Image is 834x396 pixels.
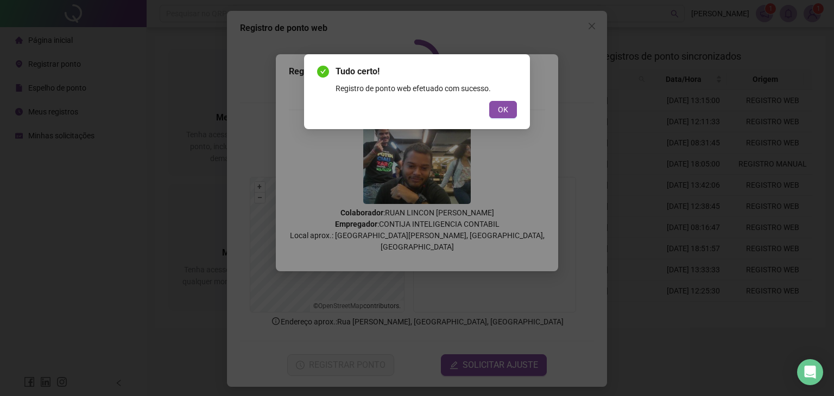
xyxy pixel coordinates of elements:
div: Registro de ponto web efetuado com sucesso. [336,82,517,94]
div: Open Intercom Messenger [797,359,823,385]
button: OK [489,101,517,118]
span: OK [498,104,508,116]
span: Tudo certo! [336,65,517,78]
span: check-circle [317,66,329,78]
